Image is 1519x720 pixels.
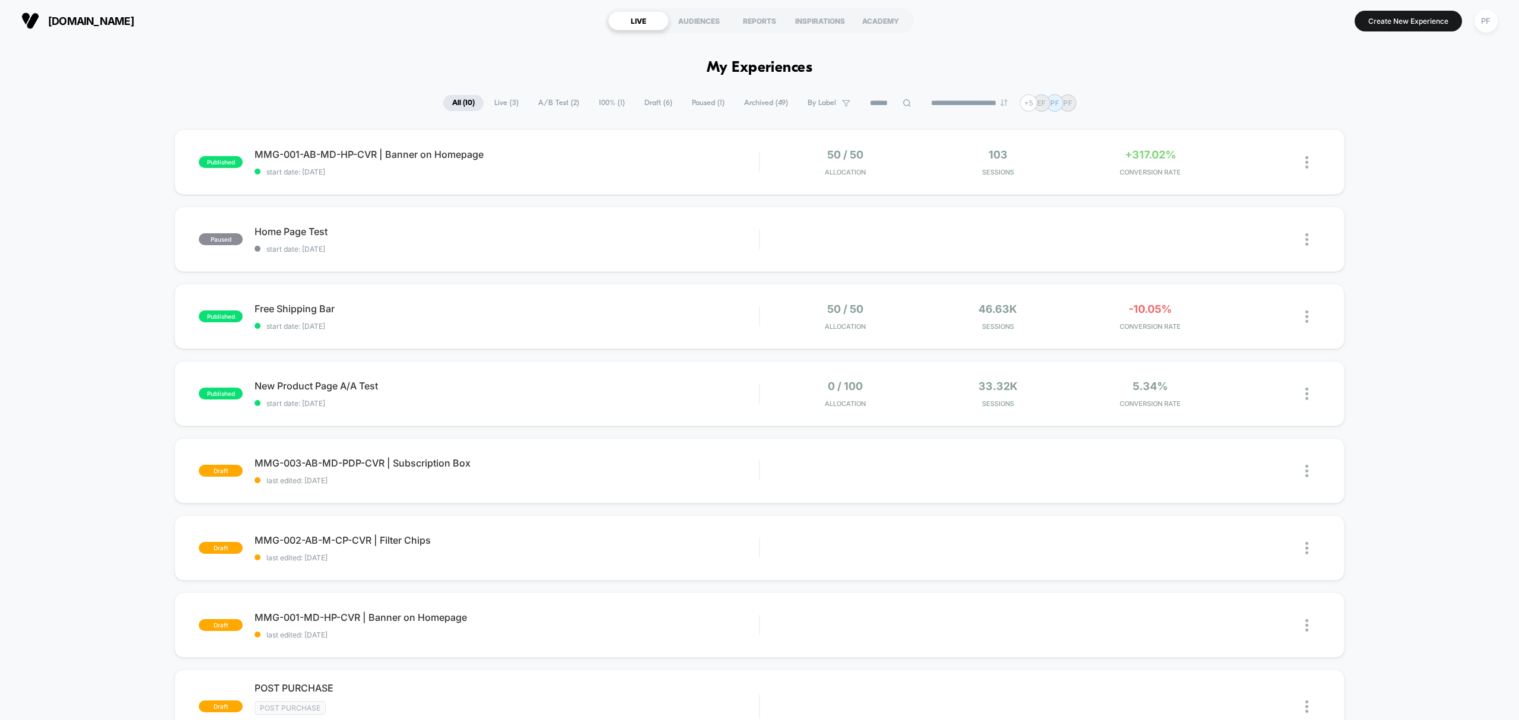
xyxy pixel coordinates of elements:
span: 50 / 50 [827,303,863,315]
span: draft [199,465,243,477]
span: Archived ( 49 ) [735,95,797,111]
p: PF [1050,99,1059,107]
span: Post Purchase [255,701,326,715]
button: Create New Experience [1355,11,1462,31]
span: All ( 10 ) [443,95,484,111]
span: last edited: [DATE] [255,630,759,639]
p: PF [1063,99,1072,107]
span: published [199,388,243,399]
span: start date: [DATE] [255,167,759,176]
span: Home Page Test [255,226,759,237]
span: 100% ( 1 ) [590,95,634,111]
span: CONVERSION RATE [1077,168,1224,176]
span: Draft ( 6 ) [635,95,681,111]
div: AUDIENCES [669,11,729,30]
span: 50 / 50 [827,148,863,161]
span: MMG-002-AB-M-CP-CVR | Filter Chips [255,534,759,546]
span: Allocation [825,399,866,408]
span: 103 [989,148,1008,161]
span: Live ( 3 ) [485,95,527,111]
img: close [1305,310,1308,323]
span: last edited: [DATE] [255,553,759,562]
span: draft [199,542,243,554]
span: start date: [DATE] [255,399,759,408]
span: Allocation [825,168,866,176]
div: INSPIRATIONS [790,11,850,30]
button: [DOMAIN_NAME] [18,11,138,30]
span: start date: [DATE] [255,245,759,253]
span: POST PURCHASE [255,682,759,694]
span: [DOMAIN_NAME] [48,15,134,27]
button: PF [1471,9,1501,33]
img: close [1305,619,1308,632]
div: REPORTS [729,11,790,30]
div: PF [1474,9,1498,33]
img: close [1305,233,1308,246]
span: start date: [DATE] [255,322,759,331]
span: MMG-001-MD-HP-CVR | Banner on Homepage [255,611,759,623]
span: Sessions [924,168,1071,176]
div: + 5 [1020,94,1037,112]
span: Allocation [825,322,866,331]
span: CONVERSION RATE [1077,399,1224,408]
p: EF [1037,99,1045,107]
span: +317.02% [1125,148,1176,161]
span: 0 / 100 [828,380,863,392]
span: draft [199,619,243,631]
span: draft [199,700,243,712]
img: close [1305,542,1308,554]
span: New Product Page A/A Test [255,380,759,392]
span: MMG-003-AB-MD-PDP-CVR | Subscription Box [255,457,759,469]
span: 46.63k [978,303,1017,315]
h1: My Experiences [707,59,813,77]
span: Sessions [924,322,1071,331]
div: LIVE [608,11,669,30]
span: Sessions [924,399,1071,408]
img: Visually logo [21,12,39,30]
img: end [1000,99,1008,106]
span: Free Shipping Bar [255,303,759,315]
span: By Label [808,99,836,107]
span: paused [199,233,243,245]
span: 33.32k [978,380,1018,392]
span: MMG-001-AB-MD-HP-CVR | Banner on Homepage [255,148,759,160]
span: published [199,156,243,168]
img: close [1305,156,1308,169]
img: close [1305,388,1308,400]
img: close [1305,700,1308,713]
span: last edited: [DATE] [255,476,759,485]
span: CONVERSION RATE [1077,322,1224,331]
span: A/B Test ( 2 ) [529,95,588,111]
div: ACADEMY [850,11,911,30]
span: -10.05% [1129,303,1172,315]
span: published [199,310,243,322]
span: 5.34% [1133,380,1168,392]
img: close [1305,465,1308,477]
span: Paused ( 1 ) [683,95,733,111]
